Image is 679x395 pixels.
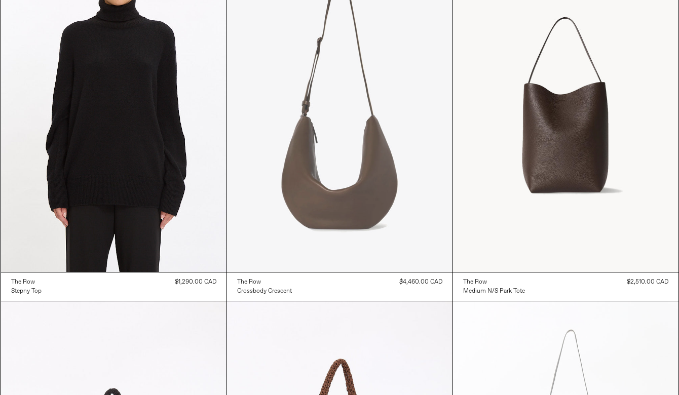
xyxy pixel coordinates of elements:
div: $1,290.00 CAD [175,278,216,287]
div: The Row [463,278,487,287]
a: The Row [463,278,525,287]
a: Crossbody Crescent [237,287,292,296]
div: The Row [237,278,261,287]
a: Medium N/S Park Tote [463,287,525,296]
div: The Row [11,278,35,287]
a: Stepny Top [11,287,42,296]
div: $2,510.00 CAD [627,278,668,287]
a: The Row [11,278,42,287]
a: The Row [237,278,292,287]
div: $4,460.00 CAD [399,278,442,287]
